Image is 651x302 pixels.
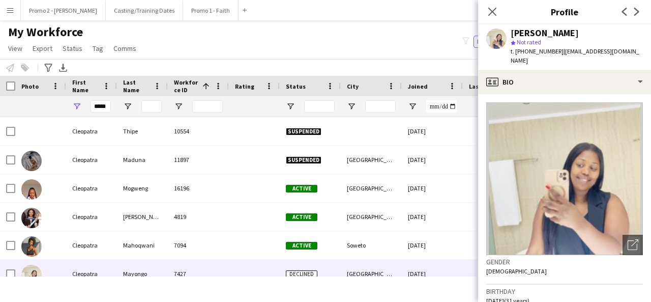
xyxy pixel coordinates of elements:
[286,128,321,135] span: Suspended
[402,203,463,231] div: [DATE]
[42,62,54,74] app-action-btn: Advanced filters
[109,42,140,55] a: Comms
[72,78,99,94] span: First Name
[341,203,402,231] div: [GEOGRAPHIC_DATA]
[341,231,402,259] div: Soweto
[113,44,136,53] span: Comms
[117,174,168,202] div: Mogweng
[235,83,254,90] span: Rating
[168,231,229,259] div: 7094
[8,24,83,40] span: My Workforce
[286,83,306,90] span: Status
[21,236,42,257] img: Cleopatra Mahoqwani
[168,260,229,288] div: 7427
[511,47,564,55] span: t. [PHONE_NUMBER]
[168,146,229,174] div: 11897
[286,213,317,221] span: Active
[286,242,317,250] span: Active
[72,102,81,111] button: Open Filter Menu
[117,203,168,231] div: [PERSON_NAME]
[426,100,457,113] input: Joined Filter Input
[341,174,402,202] div: [GEOGRAPHIC_DATA]
[486,102,643,255] img: Crew avatar or photo
[174,78,198,94] span: Workforce ID
[623,235,643,255] div: Open photos pop-in
[408,102,417,111] button: Open Filter Menu
[58,42,86,55] a: Status
[469,83,492,90] span: Last job
[63,44,82,53] span: Status
[123,78,150,94] span: Last Name
[57,62,69,74] app-action-btn: Export XLSX
[402,117,463,145] div: [DATE]
[183,1,239,20] button: Promo 1 - Faith
[365,100,396,113] input: City Filter Input
[66,117,117,145] div: Cleopatra
[21,208,42,228] img: Cleopatra Ntuthu
[304,100,335,113] input: Status Filter Input
[123,102,132,111] button: Open Filter Menu
[141,100,162,113] input: Last Name Filter Input
[192,100,223,113] input: Workforce ID Filter Input
[93,44,103,53] span: Tag
[408,83,428,90] span: Joined
[168,174,229,202] div: 16196
[341,260,402,288] div: [GEOGRAPHIC_DATA]
[402,231,463,259] div: [DATE]
[347,102,356,111] button: Open Filter Menu
[486,267,547,275] span: [DEMOGRAPHIC_DATA]
[347,83,359,90] span: City
[168,203,229,231] div: 4819
[174,102,183,111] button: Open Filter Menu
[486,287,643,296] h3: Birthday
[286,102,295,111] button: Open Filter Menu
[402,174,463,202] div: [DATE]
[21,1,106,20] button: Promo 2 - [PERSON_NAME]
[117,117,168,145] div: Thipe
[511,47,639,64] span: | [EMAIL_ADDRESS][DOMAIN_NAME]
[66,260,117,288] div: Cleopatra
[66,174,117,202] div: Cleopatra
[8,44,22,53] span: View
[66,146,117,174] div: Cleopatra
[66,231,117,259] div: Cleopatra
[21,151,42,171] img: Cleopatra Maduna
[33,44,52,53] span: Export
[117,231,168,259] div: Mahoqwani
[21,83,39,90] span: Photo
[478,5,651,18] h3: Profile
[286,185,317,193] span: Active
[517,38,541,46] span: Not rated
[21,265,42,285] img: Cleopatra Mayongo
[91,100,111,113] input: First Name Filter Input
[21,179,42,200] img: Cleopatra Mogweng
[88,42,107,55] a: Tag
[511,29,579,38] div: [PERSON_NAME]
[486,257,643,266] h3: Gender
[28,42,56,55] a: Export
[66,203,117,231] div: Cleopatra
[106,1,183,20] button: Casting/Training Dates
[168,117,229,145] div: 10554
[402,146,463,174] div: [DATE]
[4,42,26,55] a: View
[286,156,321,164] span: Suspended
[117,260,168,288] div: Mayongo
[402,260,463,288] div: [DATE]
[117,146,168,174] div: Maduna
[478,70,651,94] div: Bio
[341,146,402,174] div: [GEOGRAPHIC_DATA]
[286,270,317,278] span: Declined
[474,36,524,48] button: Everyone6,996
